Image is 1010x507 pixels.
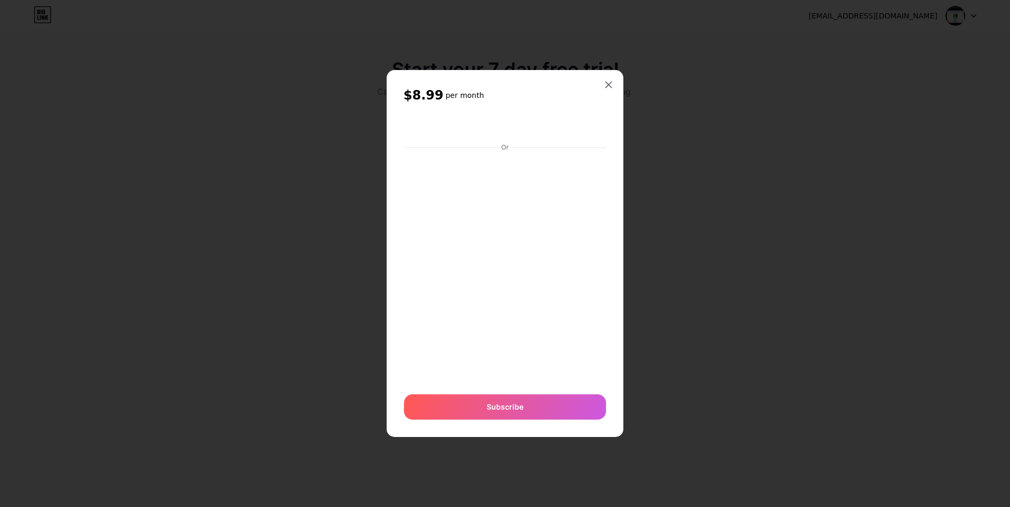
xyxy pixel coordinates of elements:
h6: per month [446,90,484,101]
span: $8.99 [403,87,443,104]
iframe: Bảo mật khung nhập liệu thanh toán [402,153,608,384]
iframe: Bảo mật khung nút thanh toán [404,115,606,140]
div: Or [499,143,511,152]
span: Subscribe [487,401,523,412]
